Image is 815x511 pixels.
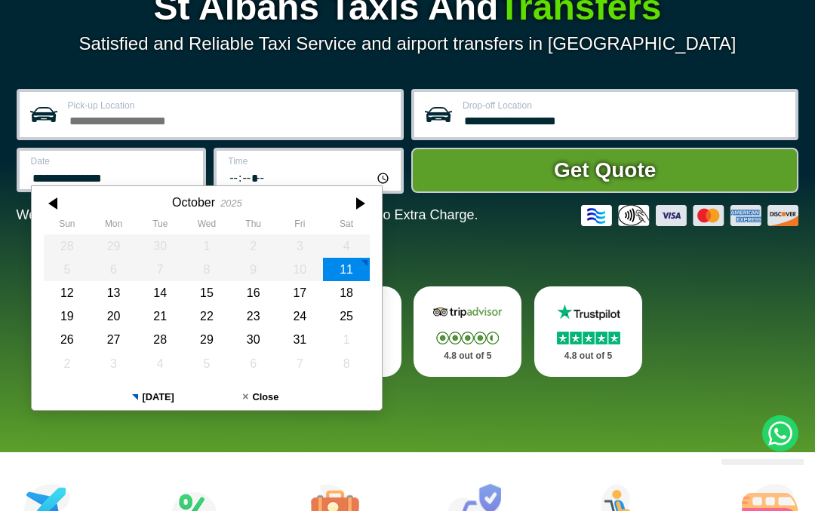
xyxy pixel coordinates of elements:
[305,207,478,222] span: The Car at No Extra Charge.
[44,258,91,281] div: 05 October 2025
[551,347,626,366] p: 4.8 out of 5
[90,281,137,304] div: 13 October 2025
[183,234,230,258] div: 01 October 2025
[229,328,276,351] div: 30 October 2025
[183,304,230,328] div: 22 October 2025
[715,459,804,500] iframe: chat widget
[323,234,370,258] div: 04 October 2025
[137,304,183,328] div: 21 October 2025
[436,332,499,344] img: Stars
[137,258,183,281] div: 07 October 2025
[534,286,642,377] a: Trustpilot Stars 4.8 out of 5
[137,328,183,351] div: 28 October 2025
[90,304,137,328] div: 20 October 2025
[90,219,137,234] th: Monday
[276,328,323,351] div: 31 October 2025
[31,157,195,166] label: Date
[411,148,798,193] button: Get Quote
[323,328,370,351] div: 01 November 2025
[276,304,323,328] div: 24 October 2025
[137,352,183,375] div: 04 November 2025
[323,258,370,281] div: 11 October 2025
[99,384,207,410] button: [DATE]
[44,234,91,258] div: 28 September 2025
[44,281,91,304] div: 12 October 2025
[228,157,392,166] label: Time
[137,281,183,304] div: 14 October 2025
[276,352,323,375] div: 07 November 2025
[323,281,370,304] div: 18 October 2025
[229,281,276,304] div: 16 October 2025
[229,258,276,281] div: 09 October 2025
[137,219,183,234] th: Tuesday
[44,304,91,328] div: 19 October 2025
[207,384,315,410] button: Close
[183,281,230,304] div: 15 October 2025
[414,286,521,377] a: Tripadvisor Stars 4.8 out of 5
[44,328,91,351] div: 26 October 2025
[229,234,276,258] div: 02 October 2025
[172,195,215,210] div: October
[430,303,505,322] img: Tripadvisor
[183,352,230,375] div: 05 November 2025
[229,352,276,375] div: 06 November 2025
[276,281,323,304] div: 17 October 2025
[183,219,230,234] th: Wednesday
[323,352,370,375] div: 08 November 2025
[276,219,323,234] th: Friday
[220,197,241,209] div: 2025
[90,258,137,281] div: 06 October 2025
[430,347,505,366] p: 4.8 out of 5
[323,304,370,328] div: 25 October 2025
[90,328,137,351] div: 27 October 2025
[463,101,786,110] label: Drop-off Location
[44,352,91,375] div: 02 November 2025
[17,33,799,54] p: Satisfied and Reliable Taxi Service and airport transfers in [GEOGRAPHIC_DATA]
[137,234,183,258] div: 30 September 2025
[90,234,137,258] div: 29 September 2025
[551,303,626,322] img: Trustpilot
[44,219,91,234] th: Sunday
[323,219,370,234] th: Saturday
[581,205,798,226] img: Credit And Debit Cards
[229,219,276,234] th: Thursday
[90,352,137,375] div: 03 November 2025
[183,258,230,281] div: 08 October 2025
[557,332,620,344] img: Stars
[276,258,323,281] div: 10 October 2025
[68,101,392,110] label: Pick-up Location
[229,304,276,328] div: 23 October 2025
[17,207,478,223] p: We Now Accept Card & Contactless Payment In
[276,234,323,258] div: 03 October 2025
[183,328,230,351] div: 29 October 2025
